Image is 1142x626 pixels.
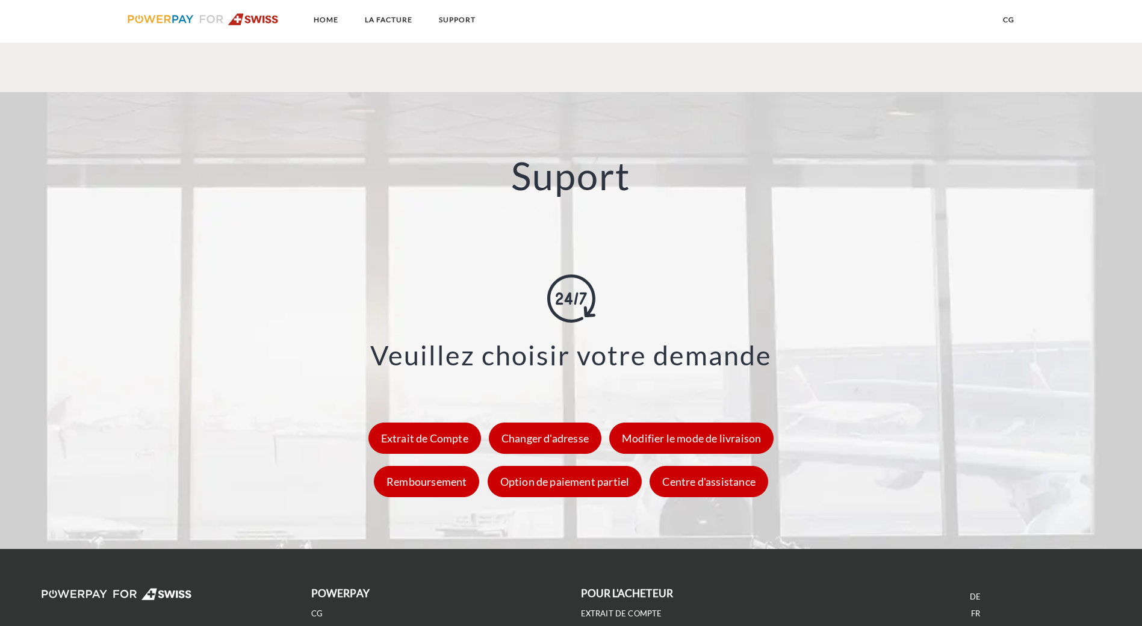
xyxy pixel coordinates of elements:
a: EXTRAIT DE COMPTE [581,609,662,619]
img: online-shopping.svg [547,274,595,323]
h3: Veuillez choisir votre demande [72,342,1070,369]
a: CG [311,609,323,619]
a: Modifier le mode de livraison [606,432,777,445]
a: DE [970,592,981,602]
a: LA FACTURE [355,9,423,31]
div: Remboursement [374,466,479,497]
h2: Suport [57,152,1085,200]
div: Extrait de Compte [368,423,481,454]
b: POUR L'ACHETEUR [581,587,674,600]
div: Modifier le mode de livraison [609,423,774,454]
a: Extrait de Compte [365,432,484,445]
a: Changer d'adresse [486,432,604,445]
div: Changer d'adresse [489,423,601,454]
a: Option de paiement partiel [485,475,645,488]
a: FR [971,609,980,619]
a: CG [993,9,1025,31]
b: POWERPAY [311,587,370,600]
a: Centre d'assistance [647,475,771,488]
img: logo-swiss-white.svg [42,588,193,600]
a: SUPPORT [429,9,486,31]
div: Centre d'assistance [650,466,768,497]
a: Home [303,9,349,31]
a: Remboursement [371,475,482,488]
div: Option de paiement partiel [488,466,642,497]
img: logo-swiss.svg [128,13,279,25]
